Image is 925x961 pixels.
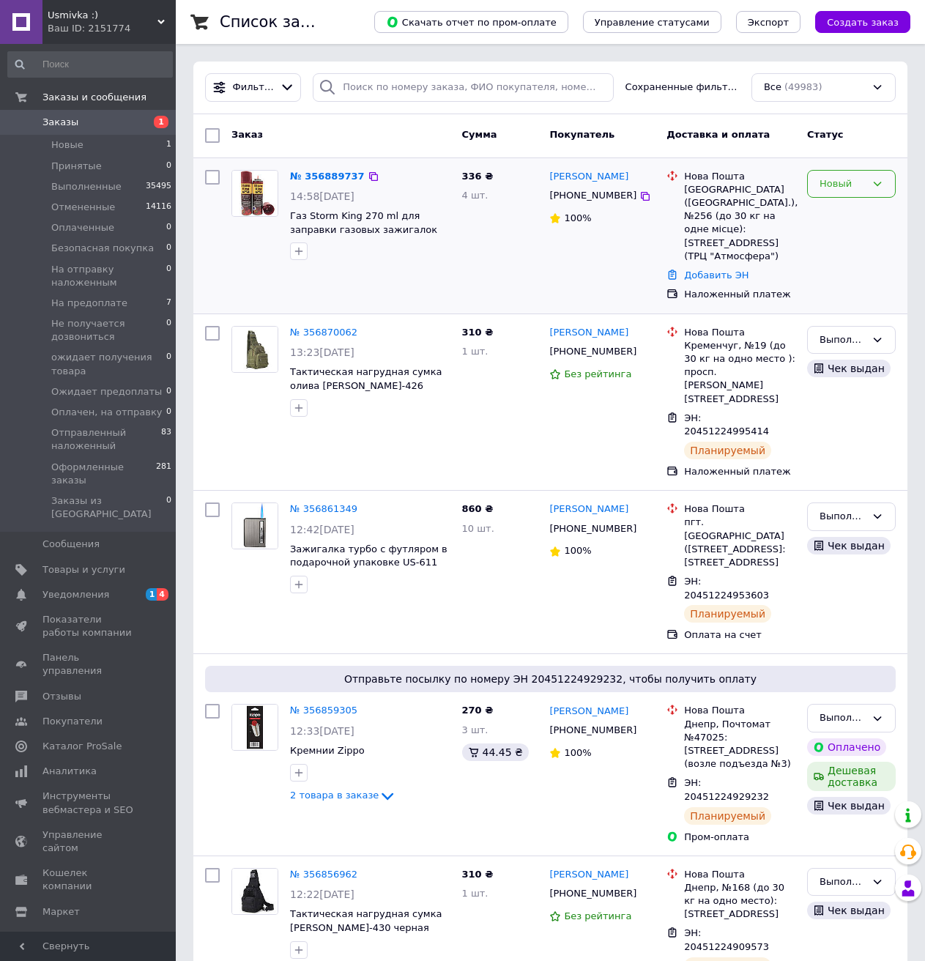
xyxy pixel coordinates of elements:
span: Принятые [51,160,102,173]
span: 3 шт. [462,724,488,735]
span: 2 товара в заказе [290,790,379,801]
img: Фото товару [232,503,278,549]
div: Чек выдан [807,537,891,554]
div: Планируемый [684,442,771,459]
a: № 356859305 [290,705,357,716]
div: Кременчуг, №19 (до 30 кг на одно место ): просп. [PERSON_NAME][STREET_ADDRESS] [684,339,795,406]
span: Экспорт [748,17,789,28]
span: Отправьте посылку по номеру ЭН 20451224929232, чтобы получить оплату [211,672,890,686]
span: Выполненные [51,180,122,193]
span: Отмененные [51,201,115,214]
span: 12:33[DATE] [290,725,354,737]
span: Маркет [42,905,80,919]
span: Заказы [42,116,78,129]
a: Фото товару [231,868,278,915]
div: Выполнен [820,509,866,524]
span: 0 [166,242,171,255]
span: Отзывы [42,690,81,703]
h1: Список заказов [220,13,346,31]
img: Фото товару [232,705,278,750]
div: Чек выдан [807,797,891,815]
a: Зажигалка турбо с футляром в подарочной упаковке US-611 [290,543,447,568]
span: 4 [157,588,168,601]
span: Без рейтинга [564,910,631,921]
span: Сообщения [42,538,100,551]
div: Чек выдан [807,902,891,919]
span: 7 [166,297,171,310]
a: Фото товару [231,326,278,373]
a: [PERSON_NAME] [549,502,628,516]
a: № 356861349 [290,503,357,514]
button: Экспорт [736,11,800,33]
span: ЭН: 20451224929232 [684,777,769,802]
div: Планируемый [684,807,771,825]
span: Все [764,81,781,94]
span: 83 [161,426,171,453]
div: Ваш ID: 2151774 [48,22,176,35]
span: Оформленные заказы [51,461,156,487]
a: № 356856962 [290,869,357,880]
a: [PERSON_NAME] [549,326,628,340]
span: Фильтры [233,81,274,94]
a: № 356889737 [290,171,365,182]
div: Пром-оплата [684,831,795,844]
a: Газ Storm King 270 ml для заправки газовых зажигалок [GEOGRAPHIC_DATA] [290,210,437,248]
span: Панель управления [42,651,135,678]
div: Чек выдан [807,360,891,377]
a: Кремнии Zippo [290,745,365,756]
a: Фото товару [231,704,278,751]
div: [GEOGRAPHIC_DATA] ([GEOGRAPHIC_DATA].), №256 (до 30 кг на одне місце): [STREET_ADDRESS] (ТРЦ "Атм... [684,183,795,263]
span: Usmivka :) [48,9,157,22]
span: [PHONE_NUMBER] [549,888,636,899]
span: ожидает получения товара [51,351,166,377]
div: Нова Пошта [684,868,795,881]
span: Покупатели [42,715,103,728]
span: Не получается дозвониться [51,317,166,344]
span: Заказы из [GEOGRAPHIC_DATA] [51,494,166,521]
span: 336 ₴ [462,171,494,182]
span: Показатели работы компании [42,613,135,639]
span: ЭН: 20451224995414 [684,412,769,437]
span: 100% [564,545,591,556]
span: На отправку наложенным [51,263,166,289]
span: ЭН: 20451224909573 [684,927,769,952]
span: 0 [166,317,171,344]
span: 0 [166,160,171,173]
span: [PHONE_NUMBER] [549,724,636,735]
span: Создать заказ [827,17,899,28]
span: [PHONE_NUMBER] [549,190,636,201]
span: Доставка и оплата [666,129,770,140]
div: 44.45 ₴ [462,743,529,761]
div: Нова Пошта [684,502,795,516]
div: Выполнен [820,875,866,890]
div: Днепр, Почтомат №47025: [STREET_ADDRESS] (возле подъезда №3) [684,718,795,771]
span: (49983) [784,81,822,92]
span: Управление статусами [595,17,710,28]
a: Фото товару [231,502,278,549]
span: 13:23[DATE] [290,346,354,358]
button: Создать заказ [815,11,910,33]
span: Покупатель [549,129,614,140]
a: Тактическая нагрудная сумка олива [PERSON_NAME]-426 военная сумка через плечо сумка армейская сум... [290,366,442,431]
span: Аналитика [42,765,97,778]
span: На предоплате [51,297,127,310]
span: 14:58[DATE] [290,190,354,202]
span: Кошелек компании [42,867,135,893]
span: Настройки [42,930,96,943]
span: 1 [166,138,171,152]
span: 0 [166,406,171,419]
span: Сумма [462,129,497,140]
span: Уведомления [42,588,109,601]
span: 0 [166,351,171,377]
div: Оплачено [807,738,886,756]
div: Нова Пошта [684,170,795,183]
a: [PERSON_NAME] [549,170,628,184]
input: Поиск по номеру заказа, ФИО покупателя, номеру телефона, Email, номеру накладной [313,73,613,102]
a: [PERSON_NAME] [549,868,628,882]
span: Оплаченные [51,221,114,234]
span: [PHONE_NUMBER] [549,523,636,534]
span: Оплачен, на отправку [51,406,163,419]
span: Товары и услуги [42,563,125,576]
